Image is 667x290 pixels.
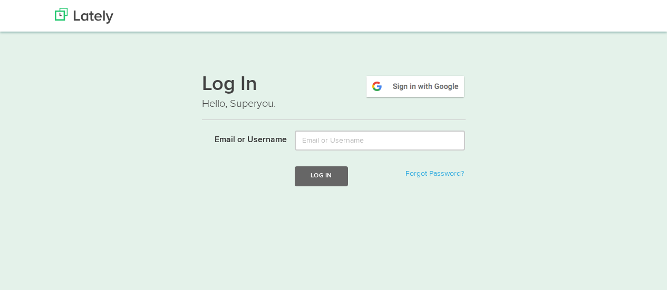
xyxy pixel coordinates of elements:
[194,131,287,146] label: Email or Username
[365,74,466,98] img: google-signin.png
[55,8,113,24] img: Lately
[295,131,465,151] input: Email or Username
[405,170,464,177] a: Forgot Password?
[295,166,347,186] button: Log In
[202,74,466,96] h1: Log In
[202,96,466,112] p: Hello, Superyou.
